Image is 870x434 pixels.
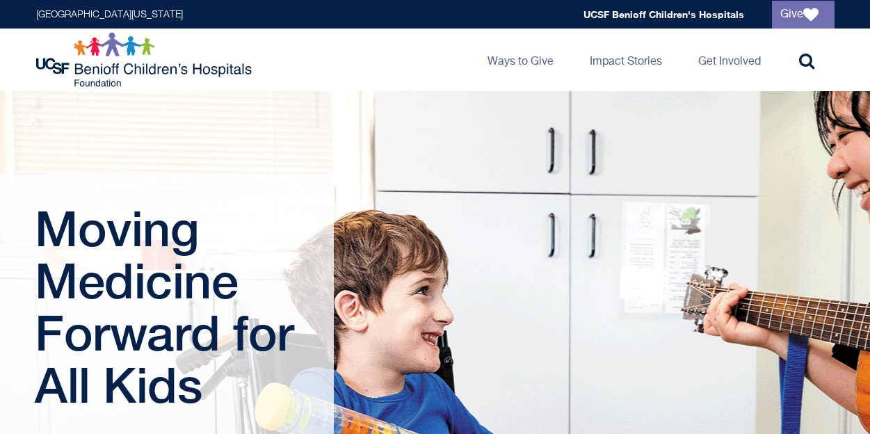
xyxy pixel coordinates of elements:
[583,8,744,20] a: UCSF Benioff Children's Hospitals
[579,29,673,91] a: Impact Stories
[36,10,183,19] a: [GEOGRAPHIC_DATA][US_STATE]
[36,32,255,88] img: Logo for UCSF Benioff Children's Hospitals Foundation
[687,29,772,91] a: Get Involved
[772,1,835,29] a: Give
[476,29,565,91] a: Ways to Give
[35,202,303,411] h1: Moving Medicine Forward for All Kids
